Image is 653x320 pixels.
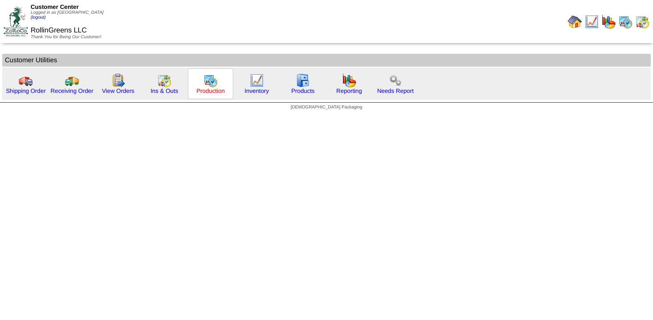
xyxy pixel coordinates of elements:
[203,73,218,88] img: calendarprod.gif
[31,4,79,10] span: Customer Center
[151,88,178,94] a: Ins & Outs
[245,88,269,94] a: Inventory
[342,73,356,88] img: graph.gif
[388,73,402,88] img: workflow.png
[65,73,79,88] img: truck2.gif
[31,15,46,20] a: (logout)
[585,15,599,29] img: line_graph.gif
[157,73,171,88] img: calendarinout.gif
[196,88,225,94] a: Production
[111,73,125,88] img: workorder.gif
[618,15,633,29] img: calendarprod.gif
[291,88,315,94] a: Products
[250,73,264,88] img: line_graph.gif
[51,88,93,94] a: Receiving Order
[377,88,414,94] a: Needs Report
[31,10,104,20] span: Logged in as [GEOGRAPHIC_DATA]
[6,88,46,94] a: Shipping Order
[102,88,134,94] a: View Orders
[296,73,310,88] img: cabinet.gif
[291,105,362,110] span: [DEMOGRAPHIC_DATA] Packaging
[31,27,87,34] span: RollinGreens LLC
[568,15,582,29] img: home.gif
[19,73,33,88] img: truck.gif
[635,15,649,29] img: calendarinout.gif
[336,88,362,94] a: Reporting
[601,15,616,29] img: graph.gif
[31,35,101,40] span: Thank You for Being Our Customer!
[4,7,28,36] img: ZoRoCo_Logo(Green%26Foil)%20jpg.webp
[2,54,651,67] td: Customer Utilities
